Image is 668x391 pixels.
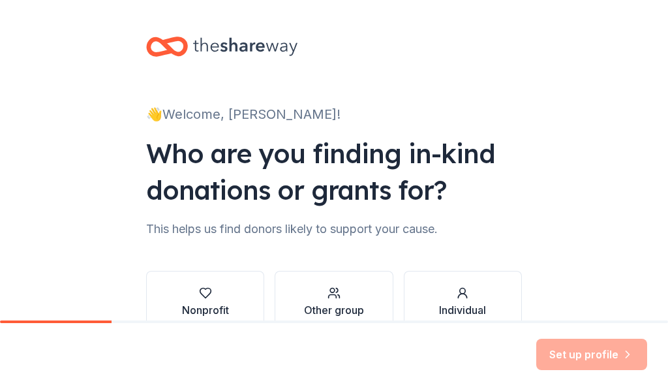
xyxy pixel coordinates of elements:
[146,271,264,334] button: Nonprofit
[182,302,229,318] div: Nonprofit
[146,135,522,208] div: Who are you finding in-kind donations or grants for?
[146,219,522,240] div: This helps us find donors likely to support your cause.
[275,271,393,334] button: Other group
[404,271,522,334] button: Individual
[304,302,364,318] div: Other group
[439,302,486,318] div: Individual
[146,104,522,125] div: 👋 Welcome, [PERSON_NAME]!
